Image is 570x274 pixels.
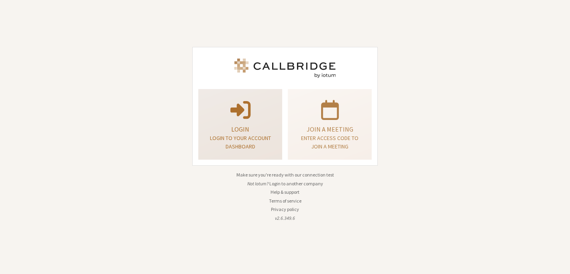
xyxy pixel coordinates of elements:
[192,215,378,222] li: v2.6.349.6
[550,253,564,268] iframe: Chat
[288,89,372,160] a: Join a meetingEnter access code to join a meeting
[208,134,272,151] p: Login to your account dashboard
[269,198,301,204] a: Terms of service
[208,124,272,134] p: Login
[271,206,299,212] a: Privacy policy
[233,59,337,78] img: Iotum
[271,189,299,195] a: Help & support
[269,180,323,187] button: Login to another company
[192,180,378,187] li: Not Iotum?
[236,172,334,178] a: Make sure you're ready with our connection test
[298,124,362,134] p: Join a meeting
[298,134,362,151] p: Enter access code to join a meeting
[198,89,282,160] button: LoginLogin to your account dashboard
